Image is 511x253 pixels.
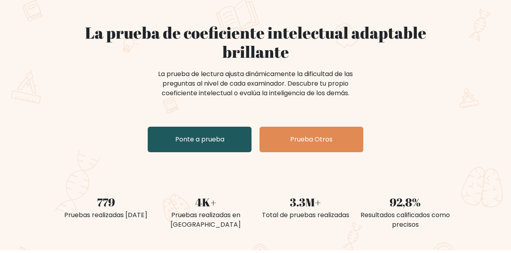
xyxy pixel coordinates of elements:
[156,69,355,98] div: La prueba de lectura ajusta dinámicamente la dificultad de las preguntas al nivel de cada examina...
[61,23,450,61] h1: La prueba de coeficiente intelectual adaptable brillante
[160,194,251,210] div: 4K+
[259,127,363,152] a: Prueba Otros
[61,210,151,220] div: Pruebas realizadas [DATE]
[360,210,450,229] div: Resultados calificados como precisos
[160,210,251,229] div: Pruebas realizadas en [GEOGRAPHIC_DATA]
[260,194,351,210] div: 3.3M+
[61,194,151,210] div: 779
[260,210,351,220] div: Total de pruebas realizadas
[360,194,450,210] div: 92,8%
[148,127,252,152] a: Ponte a prueba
